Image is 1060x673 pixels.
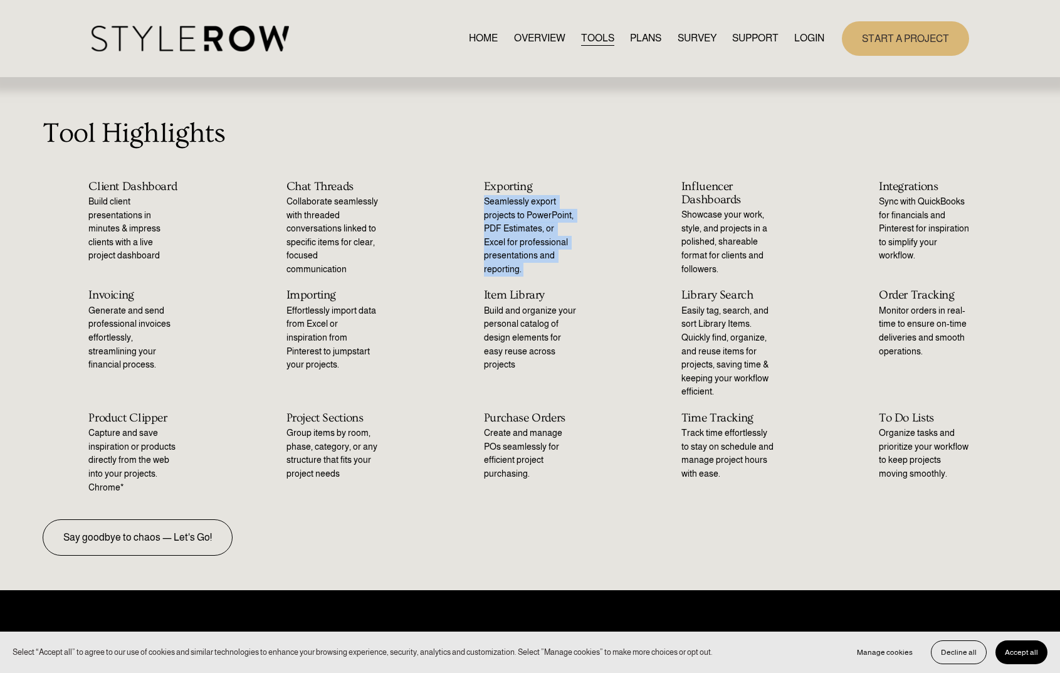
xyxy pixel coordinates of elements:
h2: Integrations [879,180,972,193]
a: LOGIN [794,30,824,47]
p: Capture and save inspiration or products directly from the web into your projects. Chrome* [88,427,181,494]
p: Create and manage POs seamlessly for efficient project purchasing. [484,427,577,480]
a: TOOLS [581,30,614,47]
h2: Client Dashboard [88,180,181,193]
p: Easily tag, search, and sort Library Items. Quickly find, organize, and reuse items for projects,... [681,304,774,399]
h2: Exporting [484,180,577,193]
p: Tool Highlights [43,112,1018,154]
p: Generate and send professional invoices effortlessly, streamlining your financial process. [88,304,181,372]
p: Build client presentations in minutes & impress clients with a live project dashboard [88,195,181,263]
button: Accept all [995,640,1047,664]
p: Collaborate seamlessly with threaded conversations linked to specific items for clear, focused co... [286,195,379,277]
p: Effortlessly import data from Excel or inspiration from Pinterest to jumpstart your projects. [286,304,379,372]
p: Group items by room, phase, category, or any structure that fits your project needs [286,427,379,480]
button: Manage cookies [847,640,922,664]
p: Build and organize your personal catalog of design elements for easy reuse across projects [484,304,577,372]
a: folder dropdown [732,30,779,47]
p: Track time effortlessly to stay on schedule and manage project hours with ease. [681,427,774,480]
h2: Invoicing [88,289,181,302]
a: Say goodbye to chaos — Let's Go! [43,519,233,555]
p: Select “Accept all” to agree to our use of cookies and similar technologies to enhance your brows... [13,646,713,658]
a: HOME [469,30,498,47]
h2: Project Sections [286,411,379,425]
h2: Item Library [484,289,577,302]
h2: Product Clipper [88,411,181,425]
h2: To Do Lists [879,411,972,425]
p: Monitor orders in real-time to ensure on-time deliveries and smooth operations. [879,304,972,358]
p: Sync with QuickBooks for financials and Pinterest for inspiration to simplify your workflow. [879,195,972,263]
p: Seamlessly export projects to PowerPoint, PDF Estimates, or Excel for professional presentations ... [484,195,577,277]
p: Organize tasks and prioritize your workflow to keep projects moving smoothly. [879,427,972,480]
h2: Library Search [681,289,774,302]
h2: Order Tracking [879,289,972,302]
img: StyleRow [92,26,289,51]
span: Decline all [941,648,977,657]
a: SURVEY [678,30,716,47]
h2: Purchase Orders [484,411,577,425]
h2: Importing [286,289,379,302]
h2: Chat Threads [286,180,379,193]
span: SUPPORT [732,31,779,46]
h2: Influencer Dashboards [681,180,774,207]
span: Accept all [1005,648,1038,657]
a: START A PROJECT [842,21,969,56]
p: Showcase your work, style, and projects in a polished, shareable format for clients and followers. [681,208,774,276]
a: PLANS [630,30,661,47]
span: Manage cookies [857,648,913,657]
button: Decline all [931,640,987,664]
h2: Time Tracking [681,411,774,425]
a: OVERVIEW [514,30,565,47]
